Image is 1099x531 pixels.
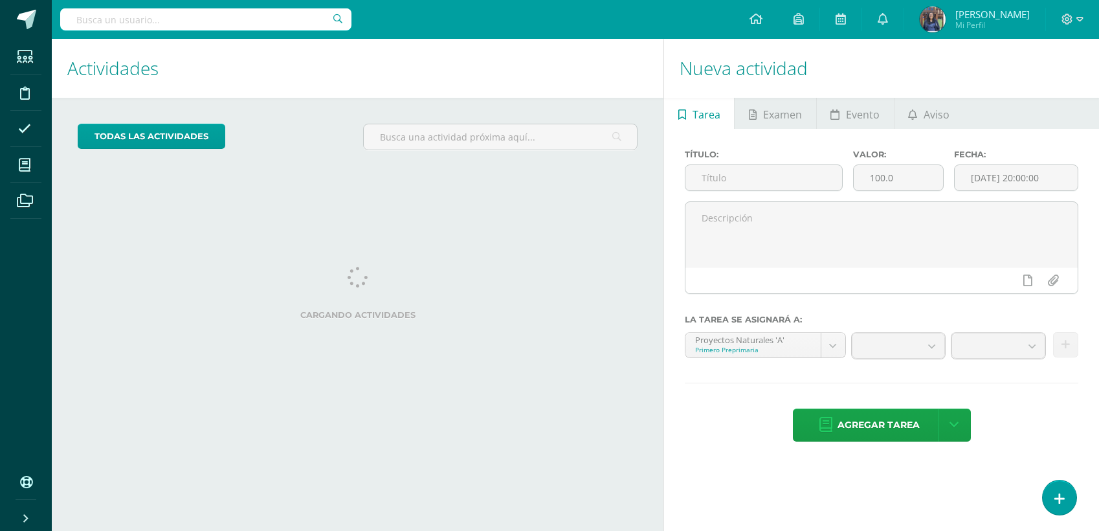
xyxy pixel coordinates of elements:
label: La tarea se asignará a: [685,315,1078,324]
img: 97de3abe636775f55b96517d7f939dce.png [920,6,946,32]
a: todas las Actividades [78,124,225,149]
span: Examen [763,99,802,130]
a: Tarea [664,98,734,129]
input: Puntos máximos [854,165,943,190]
h1: Actividades [67,39,648,98]
input: Fecha de entrega [955,165,1078,190]
span: Mi Perfil [955,19,1030,30]
input: Título [685,165,842,190]
label: Cargando actividades [78,310,638,320]
label: Valor: [853,150,944,159]
label: Título: [685,150,843,159]
span: [PERSON_NAME] [955,8,1030,21]
span: Tarea [693,99,720,130]
span: Agregar tarea [838,409,920,441]
div: Primero Preprimaria [695,345,811,354]
span: Aviso [924,99,949,130]
div: Proyectos Naturales 'A' [695,333,811,345]
input: Busca un usuario... [60,8,351,30]
span: Evento [846,99,880,130]
a: Aviso [894,98,964,129]
a: Proyectos Naturales 'A'Primero Preprimaria [685,333,845,357]
a: Examen [735,98,816,129]
h1: Nueva actividad [680,39,1083,98]
label: Fecha: [954,150,1078,159]
a: Evento [817,98,894,129]
input: Busca una actividad próxima aquí... [364,124,638,150]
